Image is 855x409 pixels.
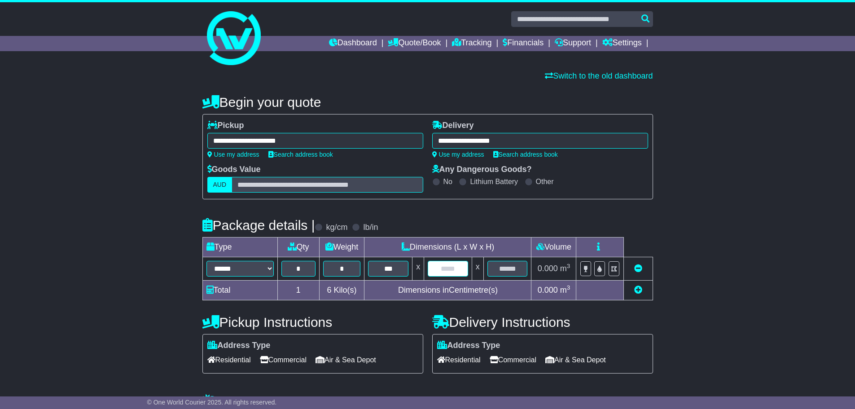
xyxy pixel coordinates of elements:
td: Total [202,281,277,300]
a: Support [555,36,591,51]
span: 0.000 [538,264,558,273]
label: Delivery [432,121,474,131]
span: © One World Courier 2025. All rights reserved. [147,399,277,406]
label: No [443,177,452,186]
span: Commercial [260,353,307,367]
span: 6 [327,286,331,295]
h4: Package details | [202,218,315,233]
label: Pickup [207,121,244,131]
td: Type [202,237,277,257]
td: Qty [277,237,319,257]
label: lb/in [363,223,378,233]
h4: Pickup Instructions [202,315,423,330]
span: Commercial [490,353,536,367]
h4: Delivery Instructions [432,315,653,330]
a: Dashboard [329,36,377,51]
h4: Begin your quote [202,95,653,110]
td: x [412,257,424,281]
label: AUD [207,177,232,193]
sup: 3 [567,284,570,291]
label: Lithium Battery [470,177,518,186]
td: x [472,257,483,281]
label: Goods Value [207,165,261,175]
label: Address Type [207,341,271,351]
a: Remove this item [634,264,642,273]
td: Weight [319,237,364,257]
a: Use my address [432,151,484,158]
a: Financials [503,36,544,51]
a: Quote/Book [388,36,441,51]
span: Residential [437,353,481,367]
span: 0.000 [538,286,558,295]
label: Any Dangerous Goods? [432,165,532,175]
a: Use my address [207,151,259,158]
label: Other [536,177,554,186]
td: Dimensions in Centimetre(s) [364,281,531,300]
span: Residential [207,353,251,367]
sup: 3 [567,263,570,269]
span: Air & Sea Depot [316,353,376,367]
span: m [560,286,570,295]
label: kg/cm [326,223,347,233]
td: Volume [531,237,576,257]
a: Settings [602,36,642,51]
td: 1 [277,281,319,300]
span: m [560,264,570,273]
h4: Warranty & Insurance [202,394,653,409]
a: Search address book [268,151,333,158]
a: Add new item [634,286,642,295]
td: Dimensions (L x W x H) [364,237,531,257]
span: Air & Sea Depot [545,353,606,367]
a: Switch to the old dashboard [545,71,653,80]
a: Search address book [493,151,558,158]
a: Tracking [452,36,491,51]
label: Address Type [437,341,500,351]
td: Kilo(s) [319,281,364,300]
